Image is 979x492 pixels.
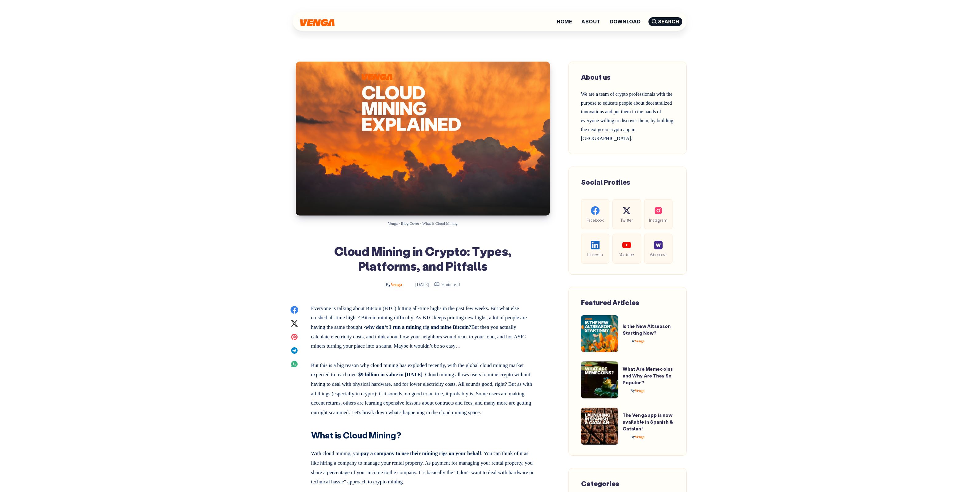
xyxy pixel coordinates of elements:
[581,91,673,141] span: We are a team of crypto professionals with the purpose to educate people about decentralized inno...
[623,435,645,439] a: ByVenga
[581,73,611,82] span: About us
[610,19,641,24] a: Download
[623,339,645,343] a: ByVenga
[617,216,636,224] span: Twitter
[631,389,635,393] span: By
[649,251,668,258] span: Warpcast
[631,389,645,393] span: Venga
[311,446,535,486] p: With cloud mining, you . You can think of it as like hiring a company to manage your rental prope...
[358,372,423,377] strong: $9 billion in value in [DATE]
[581,199,609,229] a: Facebook
[386,282,391,287] span: By
[631,339,645,343] span: Venga
[386,282,403,287] a: ByVenga
[617,251,636,258] span: Youtube
[361,450,481,456] strong: pay a company to use their mining rigs on your behalf
[311,244,535,273] h1: Cloud Mining in Crypto: Types, Platforms, and Pitfalls
[581,234,609,264] a: LinkedIn
[311,304,535,351] p: Everyone is talking about Bitcoin (BTC) hitting all-time highs in the past few weeks. But what el...
[581,298,639,307] span: Featured Articles
[581,178,630,187] span: Social Profiles
[648,17,682,26] span: Search
[386,282,402,287] span: Venga
[644,199,672,229] a: Instagram
[388,221,457,226] span: Venga - Blog Cover - What is Cloud Mining
[434,281,460,288] div: 9 min read
[586,251,604,258] span: LinkedIn
[586,216,604,224] span: Facebook
[311,429,401,441] strong: What is Cloud Mining?
[407,282,429,287] time: [DATE]
[557,19,572,24] a: Home
[365,324,471,330] strong: why don’t I run a mining rig and mine Bitcoin?
[591,241,600,249] img: social-linkedin.be646fe421ccab3a2ad91cb58bdc9694.svg
[631,435,645,439] span: Venga
[581,19,600,24] a: About
[631,435,635,439] span: By
[612,199,641,229] a: Twitter
[622,241,631,249] img: social-youtube.99db9aba05279f803f3e7a4a838dfb6c.svg
[296,62,550,216] img: Cloud Mining in Crypto: Types, Platforms, and Pitfalls
[623,366,673,385] a: What Are Memecoins and Why Are They So Popular?
[300,19,335,26] img: Venga Blog
[612,234,641,264] a: Youtube
[654,241,663,249] img: social-warpcast.e8a23a7ed3178af0345123c41633f860.png
[623,323,671,336] a: Is the New Altseason Starting Now?
[311,358,535,417] p: But this is a big reason why cloud mining has exploded recently, with the global cloud mining mar...
[623,389,645,393] a: ByVenga
[644,234,672,264] a: Warpcast
[581,479,619,488] span: Categories
[631,339,635,343] span: By
[623,412,673,432] a: The Venga app is now available in Spanish & Catalan!
[649,216,668,224] span: Instagram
